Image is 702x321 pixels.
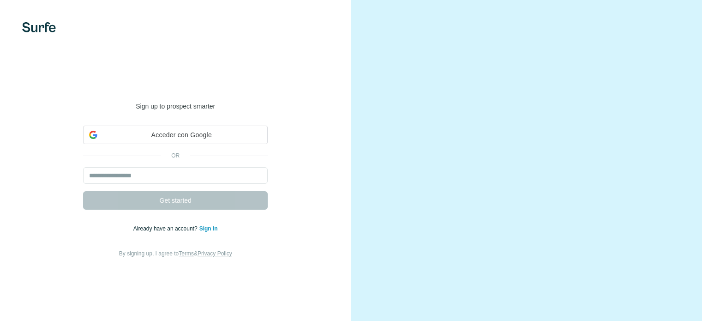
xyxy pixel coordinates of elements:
a: Terms [179,250,194,257]
span: Already have an account? [133,225,199,232]
img: Surfe's logo [22,22,56,32]
p: or [161,151,190,160]
span: Acceder con Google [101,130,262,140]
p: Sign up to prospect smarter [83,102,268,111]
a: Privacy Policy [198,250,232,257]
span: By signing up, I agree to & [119,250,232,257]
div: Acceder con Google [83,126,268,144]
a: Sign in [199,225,218,232]
h1: Welcome to [GEOGRAPHIC_DATA] [83,63,268,100]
